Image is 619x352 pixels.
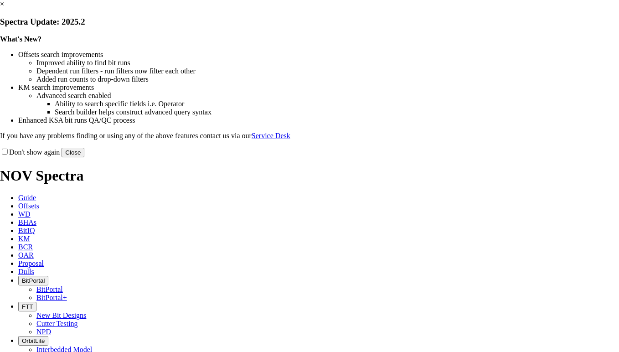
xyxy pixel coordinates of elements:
[18,235,30,243] span: KM
[36,75,619,83] li: Added run counts to drop-down filters
[22,277,45,284] span: BitPortal
[18,218,36,226] span: BHAs
[36,92,619,100] li: Advanced search enabled
[18,51,619,59] li: Offsets search improvements
[22,303,33,310] span: FTT
[18,116,619,124] li: Enhanced KSA bit runs QA/QC process
[2,149,8,155] input: Don't show again
[18,227,35,234] span: BitIQ
[36,320,78,327] a: Cutter Testing
[18,268,34,275] span: Dulls
[18,194,36,202] span: Guide
[55,108,619,116] li: Search builder helps construct advanced query syntax
[18,210,31,218] span: WD
[18,251,34,259] span: OAR
[36,328,51,336] a: NPD
[36,294,67,301] a: BitPortal+
[36,285,63,293] a: BitPortal
[22,337,45,344] span: OrbitLite
[252,132,290,140] a: Service Desk
[55,100,619,108] li: Ability to search specific fields i.e. Operator
[18,259,44,267] span: Proposal
[18,83,619,92] li: KM search improvements
[18,243,33,251] span: BCR
[36,311,86,319] a: New Bit Designs
[62,148,84,157] button: Close
[36,59,619,67] li: Improved ability to find bit runs
[36,67,619,75] li: Dependent run filters - run filters now filter each other
[18,202,39,210] span: Offsets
